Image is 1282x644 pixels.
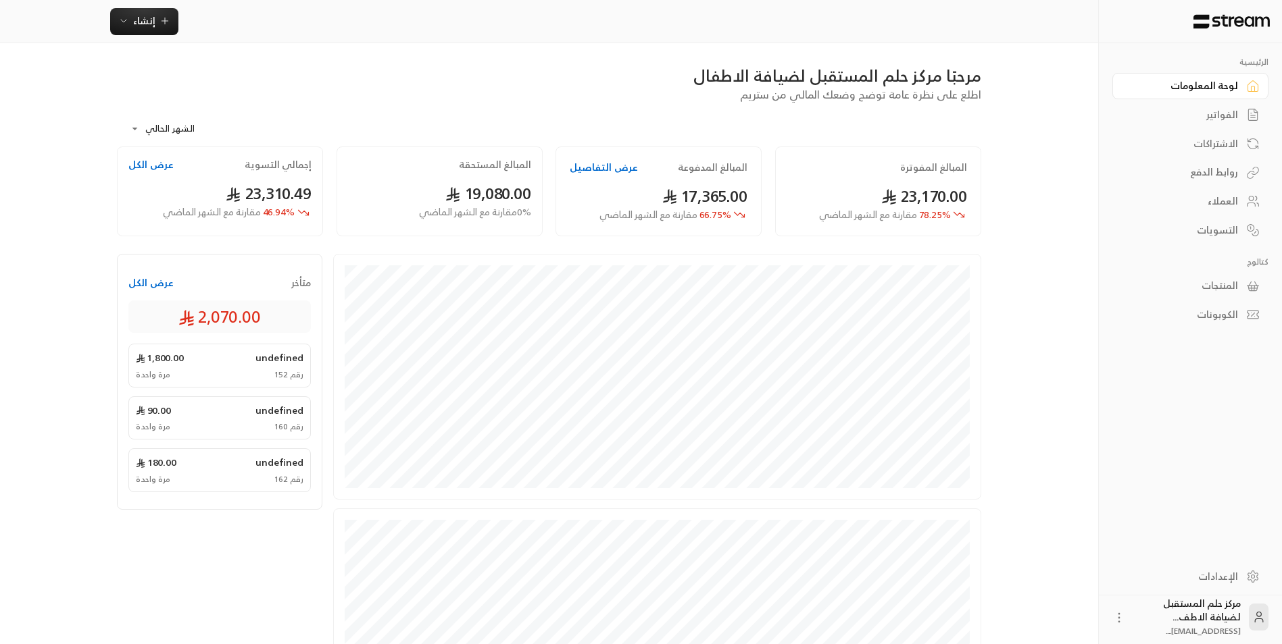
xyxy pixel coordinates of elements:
[136,421,170,432] span: مرة واحدة
[136,351,184,365] span: 1,800.00
[678,161,747,174] h2: المبالغ المدفوعة
[1129,308,1238,321] div: الكوبونات
[136,369,170,380] span: مرة واحدة
[274,474,303,485] span: رقم 162
[255,351,303,365] span: undefined
[819,206,917,223] span: مقارنة مع الشهر الماضي
[1134,597,1241,637] div: مركز حلم المستقبل لضيافة الاطف...
[1129,223,1238,237] div: التسويات
[599,208,731,222] span: 66.75 %
[1129,570,1238,583] div: الإعدادات
[1112,188,1268,215] a: العملاء
[1112,57,1268,68] p: الرئيسية
[178,306,261,327] span: 2,070.00
[1112,302,1268,328] a: الكوبونات
[163,203,261,220] span: مقارنة مع الشهر الماضي
[136,404,171,417] span: 90.00
[128,158,174,171] button: عرض الكل
[245,158,312,171] h2: إجمالي التسوية
[1129,137,1238,151] div: الاشتراكات
[599,206,697,223] span: مقارنة مع الشهر الماضي
[419,205,531,219] span: 0 % مقارنة مع الشهر الماضي
[110,8,178,35] button: إنشاء
[226,180,312,207] span: 23,310.49
[1129,108,1238,122] div: الفواتير
[274,421,303,432] span: رقم 160
[1112,130,1268,157] a: الاشتراكات
[136,474,170,485] span: مرة واحدة
[117,65,981,86] div: مرحبًا مركز حلم المستقبل لضيافة الاطفال
[255,404,303,417] span: undefined
[1192,14,1271,29] img: Logo
[1129,279,1238,292] div: المنتجات
[900,161,967,174] h2: المبالغ المفوترة
[662,182,748,210] span: 17,365.00
[1112,273,1268,299] a: المنتجات
[570,161,638,174] button: عرض التفاصيل
[124,111,225,146] div: الشهر الحالي
[1112,563,1268,589] a: الإعدادات
[819,208,951,222] span: 78.25 %
[740,85,981,104] span: اطلع على نظرة عامة توضح وضعك المالي من ستريم
[163,205,295,219] span: 46.94 %
[1166,624,1241,638] span: [EMAIL_ADDRESS]....
[133,12,155,29] span: إنشاء
[1112,217,1268,243] a: التسويات
[1112,159,1268,186] a: روابط الدفع
[1112,73,1268,99] a: لوحة المعلومات
[1129,79,1238,92] div: لوحة المعلومات
[459,158,531,171] h2: المبالغ المستحقة
[1112,257,1268,267] p: كتالوج
[136,456,176,469] span: 180.00
[274,369,303,380] span: رقم 152
[291,276,311,290] span: متأخر
[1129,194,1238,208] div: العملاء
[1129,165,1238,179] div: روابط الدفع
[445,180,531,207] span: 19,080.00
[128,276,174,290] button: عرض الكل
[881,182,967,210] span: 23,170.00
[1112,102,1268,128] a: الفواتير
[255,456,303,469] span: undefined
